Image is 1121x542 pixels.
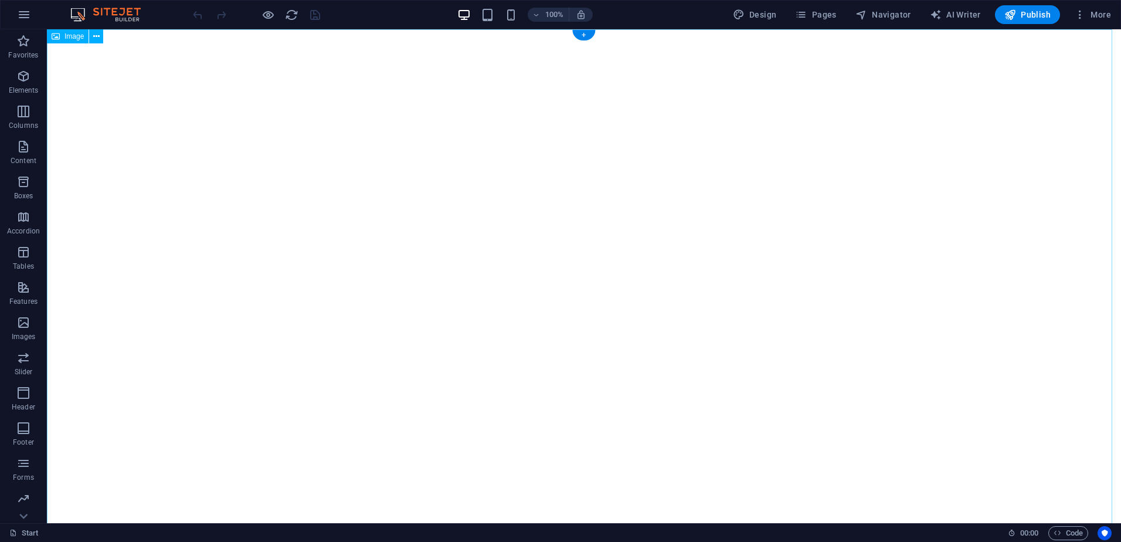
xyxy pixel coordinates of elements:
[1074,9,1111,21] span: More
[851,5,916,24] button: Navigator
[1008,526,1039,540] h6: Session time
[9,121,38,130] p: Columns
[728,5,782,24] button: Design
[284,8,298,22] button: reload
[795,9,836,21] span: Pages
[576,9,586,20] i: On resize automatically adjust zoom level to fit chosen device.
[7,508,39,517] p: Marketing
[64,33,84,40] span: Image
[13,438,34,447] p: Footer
[285,8,298,22] i: Reload page
[728,5,782,24] div: Design (Ctrl+Alt+Y)
[11,156,36,165] p: Content
[572,30,595,40] div: +
[545,8,564,22] h6: 100%
[1020,526,1038,540] span: 00 00
[261,8,275,22] button: Click here to leave preview mode and continue editing
[1098,526,1112,540] button: Usercentrics
[12,332,36,341] p: Images
[9,526,39,540] a: Click to cancel selection. Double-click to open Pages
[13,262,34,271] p: Tables
[9,86,39,95] p: Elements
[12,402,35,412] p: Header
[1054,526,1083,540] span: Code
[790,5,841,24] button: Pages
[9,297,38,306] p: Features
[67,8,155,22] img: Editor Logo
[1048,526,1088,540] button: Code
[15,367,33,377] p: Slider
[14,191,33,201] p: Boxes
[733,9,777,21] span: Design
[1069,5,1116,24] button: More
[925,5,986,24] button: AI Writer
[528,8,569,22] button: 100%
[930,9,981,21] span: AI Writer
[8,50,38,60] p: Favorites
[855,9,911,21] span: Navigator
[7,226,40,236] p: Accordion
[1028,529,1030,537] span: :
[13,473,34,482] p: Forms
[1004,9,1051,21] span: Publish
[995,5,1060,24] button: Publish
